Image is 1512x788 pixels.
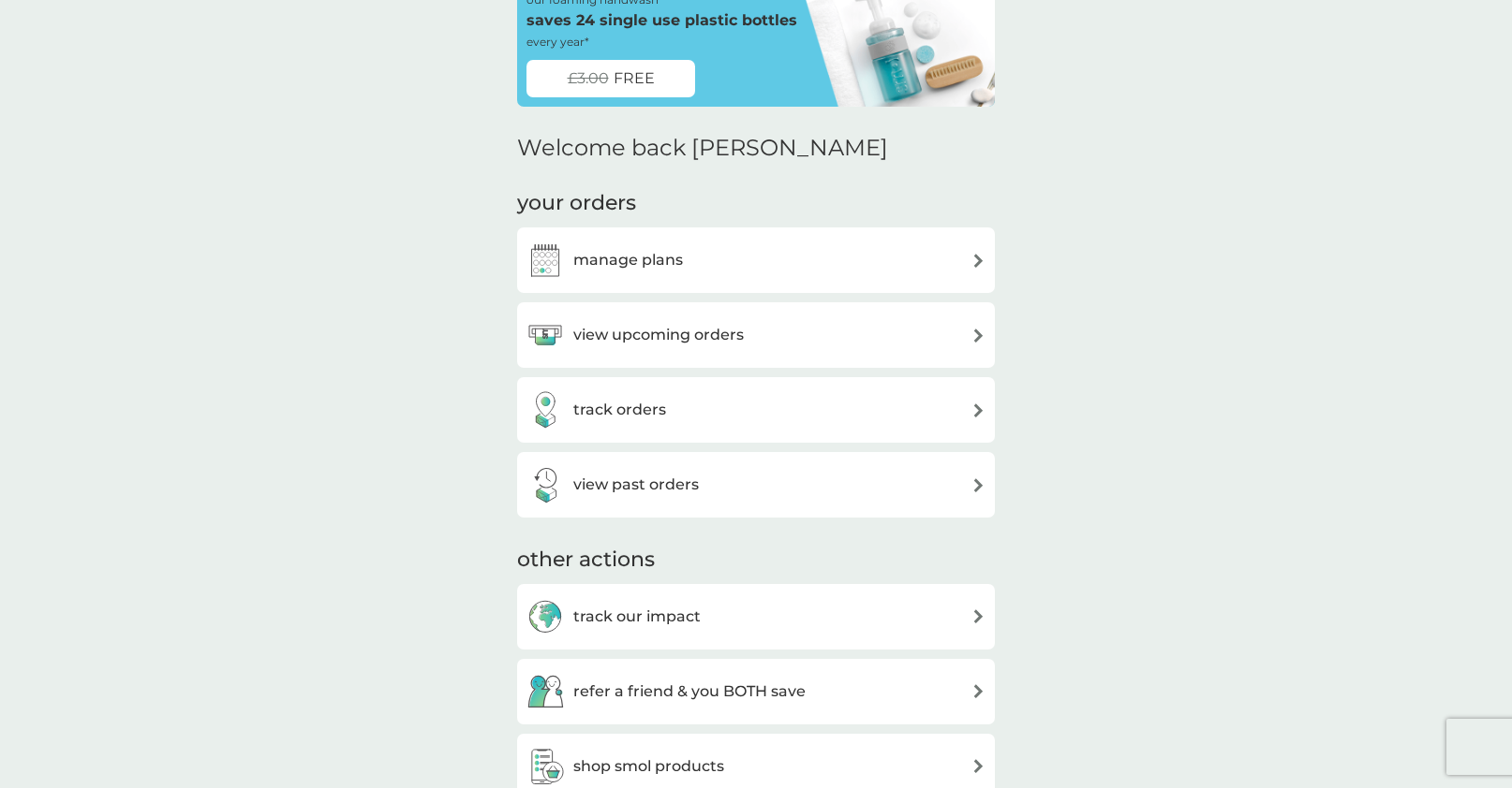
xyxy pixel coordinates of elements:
h3: track our impact [573,605,701,629]
img: arrow right [971,684,986,698]
img: arrow right [971,328,986,343]
h2: Welcome back [PERSON_NAME] [517,135,888,162]
span: FREE [614,66,655,91]
img: arrow right [971,403,986,417]
img: arrow right [971,609,986,623]
p: saves 24 single use plastic bottles [526,8,797,33]
img: arrow right [971,759,986,773]
h3: view upcoming orders [573,323,744,347]
h3: manage plans [573,248,683,272]
h3: view past orders [573,473,699,497]
p: every year* [526,33,589,51]
h3: shop smol products [573,754,724,779]
h3: track orders [573,398,666,422]
img: arrow right [971,478,986,492]
img: arrow right [971,254,986,268]
h3: other actions [517,546,655,575]
span: £3.00 [568,66,609,91]
h3: refer a friend & you BOTH save [573,679,806,704]
h3: your orders [517,189,636,218]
